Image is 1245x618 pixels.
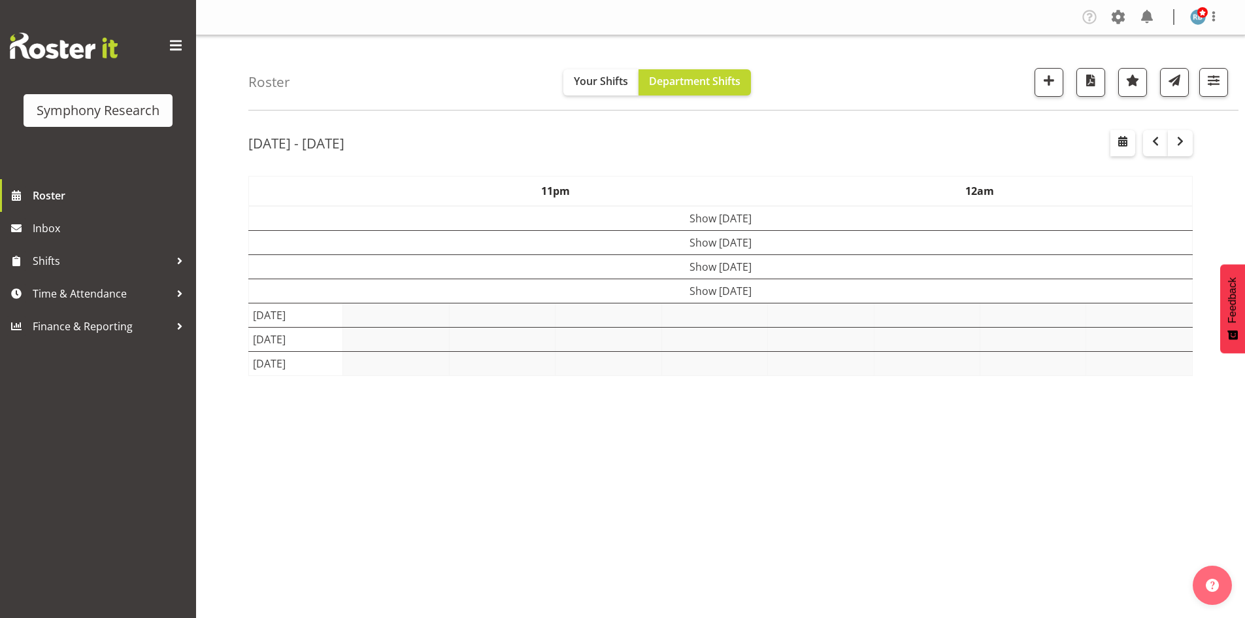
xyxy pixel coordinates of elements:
img: Rosterit website logo [10,33,118,59]
span: Inbox [33,218,190,238]
td: Show [DATE] [249,254,1193,279]
span: Shifts [33,251,170,271]
button: Select a specific date within the roster. [1110,130,1135,156]
span: Finance & Reporting [33,317,170,336]
button: Department Shifts [639,69,751,95]
th: 11pm [343,176,768,206]
button: Filter Shifts [1199,68,1228,97]
button: Send a list of all shifts for the selected filtered period to all rostered employees. [1160,68,1189,97]
th: 12am [768,176,1193,206]
span: Roster [33,186,190,205]
span: Department Shifts [649,74,740,88]
td: [DATE] [249,327,343,351]
h2: [DATE] - [DATE] [248,135,344,152]
h4: Roster [248,75,290,90]
span: Your Shifts [574,74,628,88]
span: Feedback [1227,277,1238,323]
div: Symphony Research [37,101,159,120]
button: Feedback - Show survey [1220,264,1245,353]
td: [DATE] [249,303,343,327]
button: Your Shifts [563,69,639,95]
img: help-xxl-2.png [1206,579,1219,592]
td: Show [DATE] [249,279,1193,303]
td: [DATE] [249,351,343,375]
button: Add a new shift [1035,68,1063,97]
button: Highlight an important date within the roster. [1118,68,1147,97]
img: reuben-bisley1995.jpg [1190,9,1206,25]
td: Show [DATE] [249,230,1193,254]
td: Show [DATE] [249,206,1193,231]
button: Download a PDF of the roster according to the set date range. [1076,68,1105,97]
span: Time & Attendance [33,284,170,303]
